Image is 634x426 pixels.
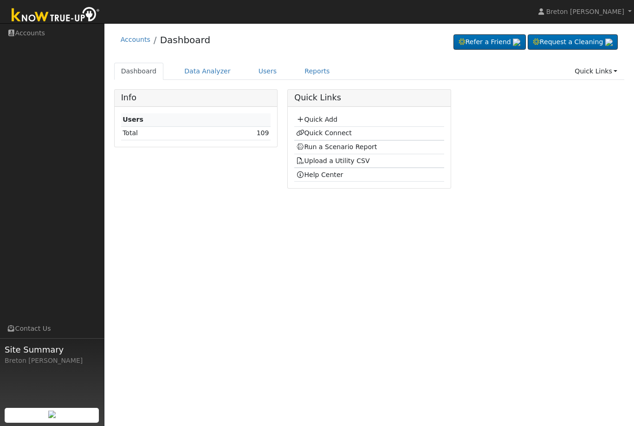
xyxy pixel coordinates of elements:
[5,343,99,356] span: Site Summary
[121,36,150,43] a: Accounts
[513,39,520,46] img: retrieve
[177,63,238,80] a: Data Analyzer
[252,63,284,80] a: Users
[568,63,624,80] a: Quick Links
[7,5,104,26] img: Know True-Up
[605,39,613,46] img: retrieve
[528,34,618,50] a: Request a Cleaning
[453,34,526,50] a: Refer a Friend
[298,63,336,80] a: Reports
[5,356,99,366] div: Breton [PERSON_NAME]
[48,411,56,418] img: retrieve
[546,8,624,15] span: Breton [PERSON_NAME]
[114,63,164,80] a: Dashboard
[160,34,211,46] a: Dashboard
